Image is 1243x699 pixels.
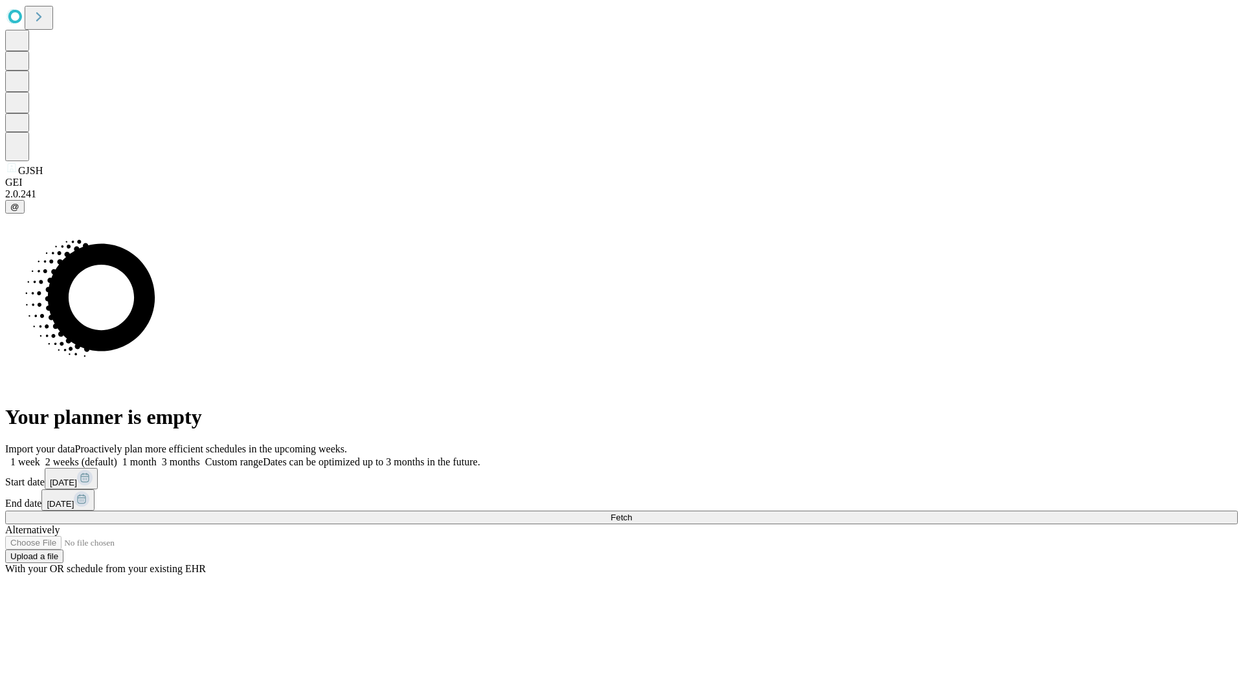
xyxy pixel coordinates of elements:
span: Dates can be optimized up to 3 months in the future. [263,456,480,467]
div: 2.0.241 [5,188,1238,200]
span: 1 month [122,456,157,467]
span: [DATE] [50,478,77,487]
span: Proactively plan more efficient schedules in the upcoming weeks. [75,443,347,454]
button: Upload a file [5,549,63,563]
button: @ [5,200,25,214]
span: Custom range [205,456,263,467]
span: [DATE] [47,499,74,509]
span: 3 months [162,456,200,467]
span: 1 week [10,456,40,467]
div: End date [5,489,1238,511]
span: Alternatively [5,524,60,535]
h1: Your planner is empty [5,405,1238,429]
button: [DATE] [45,468,98,489]
span: With your OR schedule from your existing EHR [5,563,206,574]
span: Fetch [610,513,632,522]
button: [DATE] [41,489,95,511]
span: 2 weeks (default) [45,456,117,467]
span: GJSH [18,165,43,176]
div: GEI [5,177,1238,188]
span: Import your data [5,443,75,454]
div: Start date [5,468,1238,489]
button: Fetch [5,511,1238,524]
span: @ [10,202,19,212]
